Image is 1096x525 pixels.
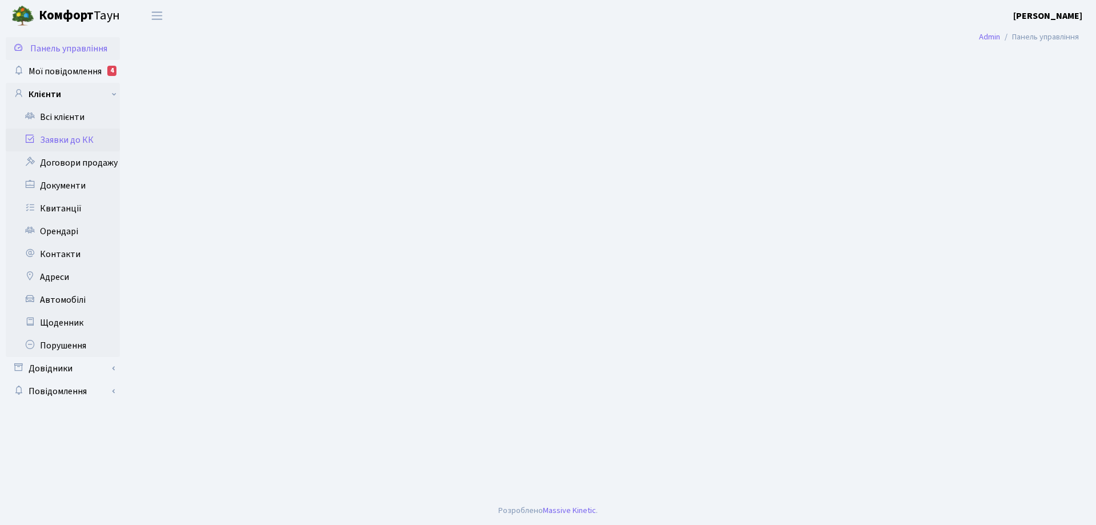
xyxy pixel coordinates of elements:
span: Мої повідомлення [29,65,102,78]
a: Щоденник [6,311,120,334]
a: Всі клієнти [6,106,120,129]
b: Комфорт [39,6,94,25]
a: Клієнти [6,83,120,106]
a: Massive Kinetic [543,504,596,516]
a: [PERSON_NAME] [1013,9,1082,23]
a: Панель управління [6,37,120,60]
div: Розроблено . [498,504,598,517]
span: Панель управління [30,42,107,55]
a: Порушення [6,334,120,357]
a: Контакти [6,243,120,266]
a: Мої повідомлення4 [6,60,120,83]
a: Квитанції [6,197,120,220]
button: Переключити навігацію [143,6,171,25]
span: Таун [39,6,120,26]
a: Заявки до КК [6,129,120,151]
a: Документи [6,174,120,197]
a: Автомобілі [6,288,120,311]
div: 4 [107,66,116,76]
nav: breadcrumb [962,25,1096,49]
a: Довідники [6,357,120,380]
a: Admin [979,31,1000,43]
li: Панель управління [1000,31,1079,43]
a: Договори продажу [6,151,120,174]
a: Повідомлення [6,380,120,403]
img: logo.png [11,5,34,27]
a: Адреси [6,266,120,288]
b: [PERSON_NAME] [1013,10,1082,22]
a: Орендарі [6,220,120,243]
